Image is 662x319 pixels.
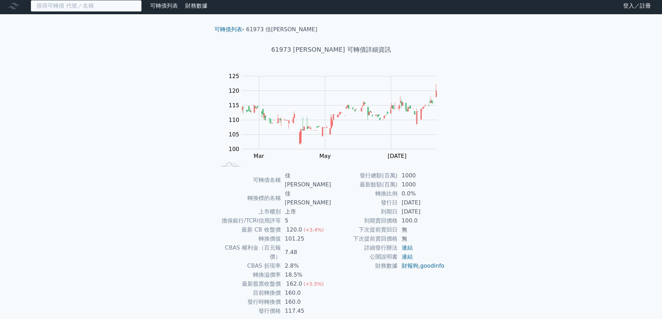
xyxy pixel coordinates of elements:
[185,2,207,9] a: 財務數據
[254,153,264,159] tspan: Mar
[398,234,445,243] td: 無
[331,252,398,261] td: 公開說明書
[388,153,407,159] tspan: [DATE]
[285,279,304,288] div: 162.0
[229,102,239,109] tspan: 115
[402,253,413,260] a: 連結
[281,297,331,307] td: 160.0
[229,73,239,79] tspan: 125
[217,261,281,270] td: CBAS 折現率
[281,171,331,189] td: 佳[PERSON_NAME]
[398,207,445,216] td: [DATE]
[331,189,398,198] td: 轉換比例
[331,243,398,252] td: 詳細發行辦法
[281,189,331,207] td: 佳[PERSON_NAME]
[331,225,398,234] td: 下次提前賣回日
[217,307,281,316] td: 發行價格
[150,2,178,9] a: 可轉債列表
[281,270,331,279] td: 18.5%
[331,180,398,189] td: 最新餘額(百萬)
[331,171,398,180] td: 發行總額(百萬)
[281,234,331,243] td: 101.25
[398,171,445,180] td: 1000
[331,216,398,225] td: 到期賣回價格
[217,216,281,225] td: 擔保銀行/TCRI信用評等
[214,26,242,33] a: 可轉債列表
[402,244,413,251] a: 連結
[398,180,445,189] td: 1000
[618,0,656,11] a: 登入／註冊
[229,117,239,123] tspan: 110
[331,234,398,243] td: 下次提前賣回價格
[420,262,444,269] a: goodinfo
[398,216,445,225] td: 100.0
[281,207,331,216] td: 上市
[217,288,281,297] td: 目前轉換價
[229,131,239,138] tspan: 105
[319,153,331,159] tspan: May
[217,225,281,234] td: 最新 CB 收盤價
[242,84,436,144] g: Series
[402,262,418,269] a: 財報狗
[217,279,281,288] td: 最新股票收盤價
[246,25,317,34] li: 61973 佳[PERSON_NAME]
[398,189,445,198] td: 0.0%
[398,261,445,270] td: ,
[398,225,445,234] td: 無
[398,198,445,207] td: [DATE]
[281,216,331,225] td: 5
[303,281,324,287] span: (+5.5%)
[217,171,281,189] td: 可轉債名稱
[217,189,281,207] td: 轉換標的名稱
[331,207,398,216] td: 到期日
[331,198,398,207] td: 發行日
[217,297,281,307] td: 發行時轉換價
[214,25,244,34] li: ›
[225,73,447,159] g: Chart
[285,225,304,234] div: 120.0
[281,243,331,261] td: 7.48
[281,307,331,316] td: 117.45
[331,261,398,270] td: 財務數據
[303,227,324,233] span: (+3.4%)
[209,45,453,54] h1: 61973 [PERSON_NAME] 可轉債詳細資訊
[217,234,281,243] td: 轉換價值
[217,207,281,216] td: 上市櫃別
[217,243,281,261] td: CBAS 權利金（百元報價）
[229,87,239,94] tspan: 120
[229,146,239,152] tspan: 100
[217,270,281,279] td: 轉換溢價率
[281,261,331,270] td: 2.8%
[281,288,331,297] td: 160.0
